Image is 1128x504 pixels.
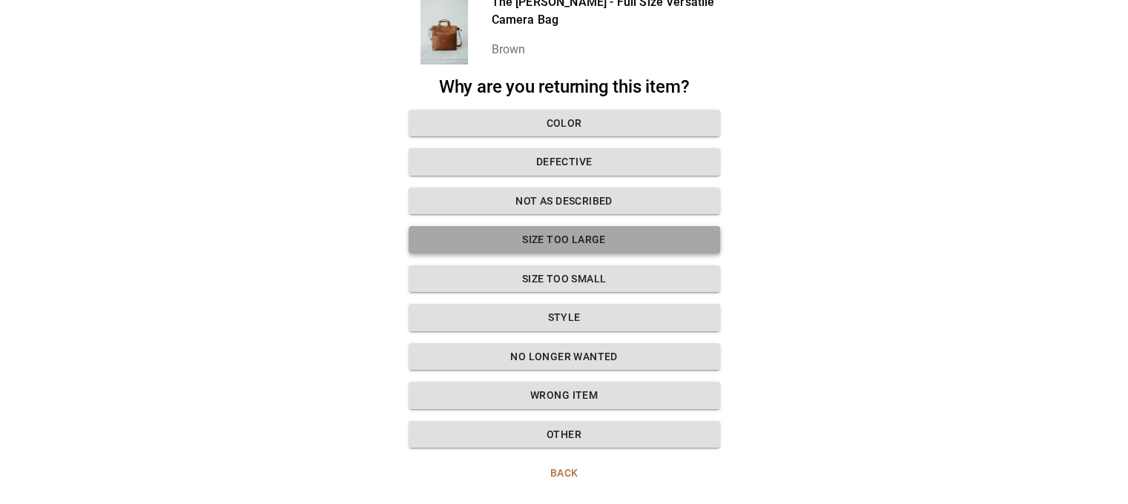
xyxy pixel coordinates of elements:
[409,460,720,487] button: Back
[409,226,720,253] button: Size too large
[409,304,720,331] button: Style
[409,343,720,371] button: No longer wanted
[409,188,720,215] button: Not as described
[492,41,720,59] p: Brown
[409,148,720,176] button: Defective
[409,421,720,448] button: Other
[409,110,720,137] button: Color
[409,382,720,409] button: Wrong Item
[409,265,720,293] button: Size too small
[409,76,720,98] h2: Why are you returning this item?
